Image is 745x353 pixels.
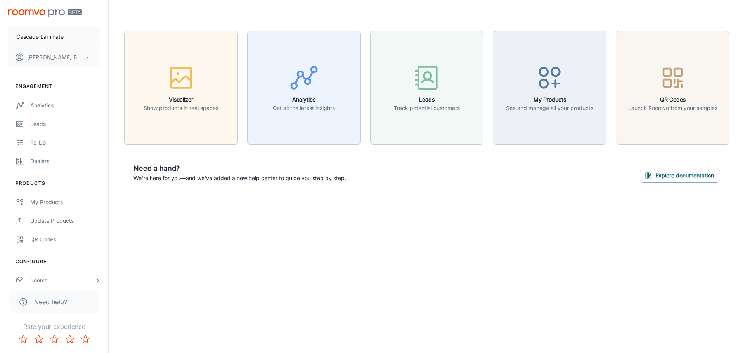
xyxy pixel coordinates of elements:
p: Get all the latest insights [273,104,335,112]
button: [PERSON_NAME] Buckwold [8,47,100,67]
h6: QR Codes [628,95,717,104]
p: Show products in real spaces [144,104,218,112]
p: Track potential customers [394,104,460,112]
button: AnalyticsGet all the latest insights [247,31,361,145]
h6: My Products [506,95,593,104]
a: My ProductsSee and manage all your products [493,83,606,91]
a: LeadsTrack potential customers [370,83,484,91]
div: Leads [30,120,100,128]
a: Explore documentation [640,171,720,179]
h6: Need a hand? [133,163,346,174]
button: QR CodesLaunch Roomvo from your samples [616,31,729,145]
div: My Products [30,198,100,207]
p: We're here for you—and we've added a new help center to guide you step by step. [133,174,346,183]
p: Launch Roomvo from your samples [628,104,717,112]
h6: Leads [394,95,460,104]
a: AnalyticsGet all the latest insights [247,83,361,91]
h6: Visualizer [144,95,218,104]
button: LeadsTrack potential customers [370,31,484,145]
div: Dealers [30,157,100,165]
a: QR CodesLaunch Roomvo from your samples [616,83,729,91]
button: Cascade Laminate [8,27,100,47]
button: Explore documentation [640,169,720,183]
p: See and manage all your products [506,104,593,112]
button: My ProductsSee and manage all your products [493,31,606,145]
p: Cascade Laminate [16,33,64,41]
p: [PERSON_NAME] Buckwold [27,53,82,62]
div: To-do [30,138,100,147]
div: Analytics [30,101,100,110]
button: VisualizerShow products in real spaces [124,31,238,145]
div: Update Products [30,217,100,225]
h6: Analytics [273,95,335,104]
img: Roomvo PRO Beta [8,9,82,17]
